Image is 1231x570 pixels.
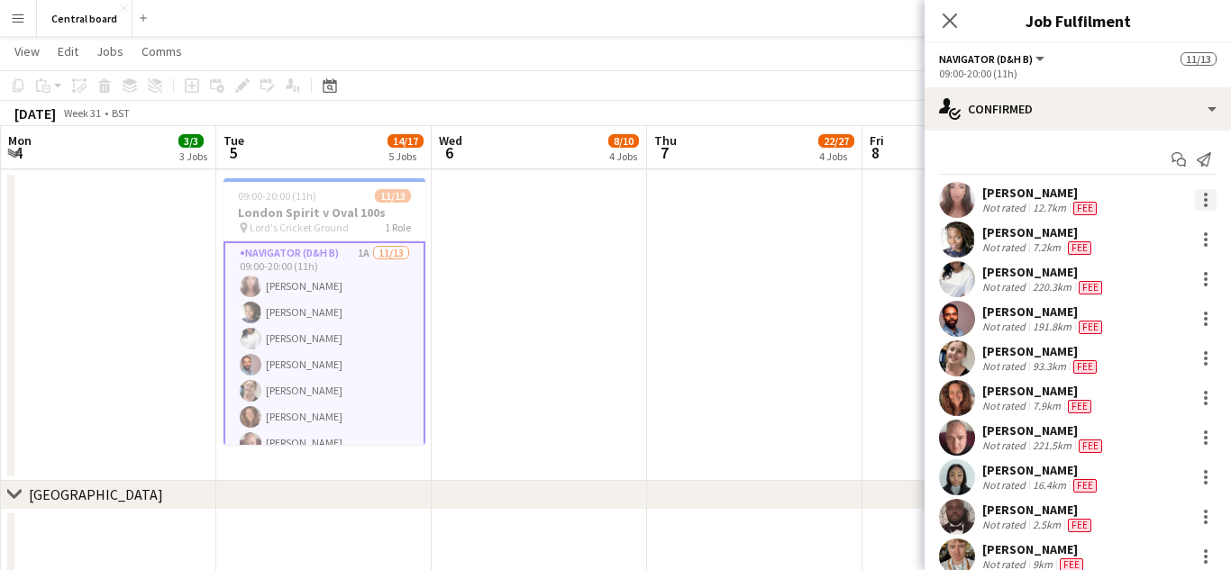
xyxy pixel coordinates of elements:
[982,280,1029,294] div: Not rated
[250,221,349,234] span: Lord's Cricket Ground
[1029,439,1075,453] div: 221.5km
[1068,400,1091,413] span: Fee
[1029,280,1075,294] div: 220.3km
[982,422,1106,439] div: [PERSON_NAME]
[89,40,131,63] a: Jobs
[1073,479,1097,493] span: Fee
[925,87,1231,131] div: Confirmed
[375,189,411,203] span: 11/13
[1181,52,1217,66] span: 11/13
[1029,518,1064,532] div: 2.5km
[1079,439,1102,453] span: Fee
[867,142,884,163] span: 8
[1064,518,1095,532] div: Crew has different fees then in role
[1029,399,1064,413] div: 7.9km
[141,43,182,59] span: Comms
[14,104,56,122] div: [DATE]
[1068,241,1091,255] span: Fee
[1073,202,1097,215] span: Fee
[1079,281,1102,294] span: Fee
[8,132,32,149] span: Mon
[388,149,423,163] div: 5 Jobs
[1070,201,1100,215] div: Crew has different fees then in role
[1064,399,1095,413] div: Crew has different fees then in role
[654,132,677,149] span: Thu
[388,134,424,148] span: 14/17
[7,40,47,63] a: View
[385,221,411,234] span: 1 Role
[982,462,1100,478] div: [PERSON_NAME]
[1075,320,1106,334] div: Crew has different fees then in role
[652,142,677,163] span: 7
[14,43,40,59] span: View
[1064,240,1095,255] div: Crew has different fees then in role
[1070,359,1100,374] div: Crew has different fees then in role
[436,142,462,163] span: 6
[179,149,207,163] div: 3 Jobs
[29,485,163,503] div: [GEOGRAPHIC_DATA]
[939,52,1033,66] span: Navigator (D&H B)
[982,502,1095,518] div: [PERSON_NAME]
[982,541,1087,557] div: [PERSON_NAME]
[939,52,1047,66] button: Navigator (D&H B)
[223,132,244,149] span: Tue
[939,67,1217,80] div: 09:00-20:00 (11h)
[982,303,1106,320] div: [PERSON_NAME]
[1070,478,1100,493] div: Crew has different fees then in role
[37,1,132,36] button: Central board
[982,185,1100,201] div: [PERSON_NAME]
[58,43,78,59] span: Edit
[982,201,1029,215] div: Not rated
[982,320,1029,334] div: Not rated
[982,343,1100,359] div: [PERSON_NAME]
[982,478,1029,493] div: Not rated
[178,134,204,148] span: 3/3
[982,359,1029,374] div: Not rated
[870,132,884,149] span: Fri
[818,134,854,148] span: 22/27
[96,43,123,59] span: Jobs
[439,132,462,149] span: Wed
[982,518,1029,532] div: Not rated
[1029,201,1070,215] div: 12.7km
[608,134,639,148] span: 8/10
[982,264,1106,280] div: [PERSON_NAME]
[5,142,32,163] span: 4
[59,106,105,120] span: Week 31
[50,40,86,63] a: Edit
[1075,439,1106,453] div: Crew has different fees then in role
[223,204,425,221] h3: London Spirit v Oval 100s
[1075,280,1106,294] div: Crew has different fees then in role
[819,149,853,163] div: 4 Jobs
[1029,320,1075,334] div: 191.8km
[1029,240,1064,255] div: 7.2km
[1073,360,1097,374] span: Fee
[1029,359,1070,374] div: 93.3km
[238,189,316,203] span: 09:00-20:00 (11h)
[925,9,1231,32] h3: Job Fulfilment
[112,106,130,120] div: BST
[982,240,1029,255] div: Not rated
[221,142,244,163] span: 5
[223,178,425,445] app-job-card: 09:00-20:00 (11h)11/13London Spirit v Oval 100s Lord's Cricket Ground1 RoleNavigator (D&H B)1A11/...
[1029,478,1070,493] div: 16.4km
[609,149,638,163] div: 4 Jobs
[1079,321,1102,334] span: Fee
[134,40,189,63] a: Comms
[1068,519,1091,532] span: Fee
[982,224,1095,240] div: [PERSON_NAME]
[982,383,1095,399] div: [PERSON_NAME]
[982,439,1029,453] div: Not rated
[982,399,1029,413] div: Not rated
